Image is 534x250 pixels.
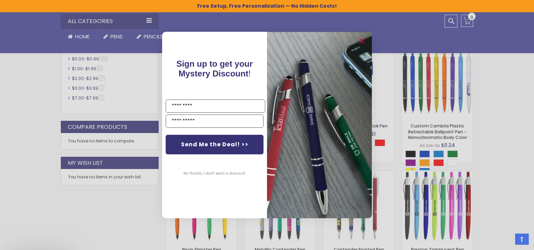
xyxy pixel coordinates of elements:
[176,59,253,78] span: Sign up to get your Mystery Discount
[180,165,250,182] button: No thanks, I don't want a discount.
[267,32,372,218] img: pop-up-image
[176,59,253,78] span: !
[356,35,368,46] button: Close dialog
[166,135,264,154] button: Send Me the Deal! >>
